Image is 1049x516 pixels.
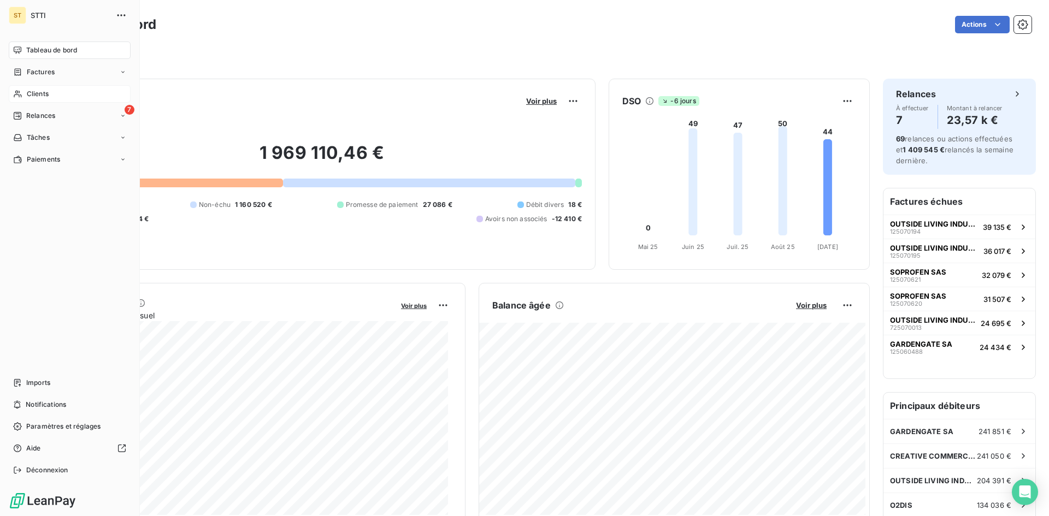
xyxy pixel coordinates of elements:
[638,243,658,251] tspan: Mai 25
[423,200,452,210] span: 27 086 €
[890,300,922,307] span: 125070620
[523,96,560,106] button: Voir plus
[199,200,231,210] span: Non-échu
[890,220,979,228] span: OUTSIDE LIVING INDUSTRIES FRAN
[346,200,419,210] span: Promesse de paiement
[235,200,272,210] span: 1 160 520 €
[31,11,109,20] span: STTI
[9,492,76,509] img: Logo LeanPay
[947,105,1003,111] span: Montant à relancer
[771,243,795,251] tspan: Août 25
[890,292,946,300] span: SOPROFEN SAS
[883,188,1035,215] h6: Factures échues
[26,378,50,388] span: Imports
[26,400,66,410] span: Notifications
[27,89,49,99] span: Clients
[1012,479,1038,505] div: Open Intercom Messenger
[883,287,1035,311] button: SOPROFEN SAS12507062031 507 €
[526,97,557,105] span: Voir plus
[981,319,1011,328] span: 24 695 €
[983,223,1011,232] span: 39 135 €
[890,340,952,348] span: GARDENGATE SA
[890,324,922,331] span: 725070013
[890,348,923,355] span: 125060488
[903,145,945,154] span: 1 409 545 €
[883,393,1035,419] h6: Principaux débiteurs
[398,300,430,310] button: Voir plus
[947,111,1003,129] h4: 23,57 k €
[9,440,131,457] a: Aide
[125,105,134,115] span: 7
[890,276,921,283] span: 125070621
[883,215,1035,239] button: OUTSIDE LIVING INDUSTRIES FRAN12507019439 135 €
[977,452,1011,460] span: 241 050 €
[727,243,749,251] tspan: Juil. 25
[568,200,582,210] span: 18 €
[26,422,101,431] span: Paramètres et réglages
[977,476,1011,485] span: 204 391 €
[982,271,1011,280] span: 32 079 €
[896,87,936,100] h6: Relances
[401,302,427,310] span: Voir plus
[955,16,1010,33] button: Actions
[62,310,393,321] span: Chiffre d'affaires mensuel
[485,214,547,224] span: Avoirs non associés
[883,239,1035,263] button: OUTSIDE LIVING INDUSTRIES FRAN12507019536 017 €
[9,7,26,24] div: ST
[890,452,977,460] span: CREATIVE COMMERCE PARTNERS
[883,335,1035,359] button: GARDENGATE SA12506048824 434 €
[27,67,55,77] span: Factures
[622,94,641,108] h6: DSO
[983,295,1011,304] span: 31 507 €
[793,300,830,310] button: Voir plus
[492,299,551,312] h6: Balance âgée
[890,268,946,276] span: SOPROFEN SAS
[979,427,1011,436] span: 241 851 €
[983,247,1011,256] span: 36 017 €
[62,142,582,175] h2: 1 969 110,46 €
[896,134,905,143] span: 69
[552,214,582,224] span: -12 410 €
[890,228,921,235] span: 125070194
[26,443,41,453] span: Aide
[817,243,838,251] tspan: [DATE]
[890,252,921,259] span: 125070195
[27,155,60,164] span: Paiements
[26,465,68,475] span: Déconnexion
[980,343,1011,352] span: 24 434 €
[26,45,77,55] span: Tableau de bord
[526,200,564,210] span: Débit divers
[883,263,1035,287] button: SOPROFEN SAS12507062132 079 €
[896,134,1013,165] span: relances ou actions effectuées et relancés la semaine dernière.
[890,427,953,436] span: GARDENGATE SA
[890,501,912,509] span: O2DIS
[27,133,50,143] span: Tâches
[658,96,699,106] span: -6 jours
[890,476,977,485] span: OUTSIDE LIVING INDUSTRIES FRAN
[796,301,827,310] span: Voir plus
[896,111,929,129] h4: 7
[682,243,704,251] tspan: Juin 25
[890,244,979,252] span: OUTSIDE LIVING INDUSTRIES FRAN
[883,311,1035,335] button: OUTSIDE LIVING INDUSTRIES FRAN72507001324 695 €
[977,501,1011,509] span: 134 036 €
[896,105,929,111] span: À effectuer
[26,111,55,121] span: Relances
[890,316,976,324] span: OUTSIDE LIVING INDUSTRIES FRAN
